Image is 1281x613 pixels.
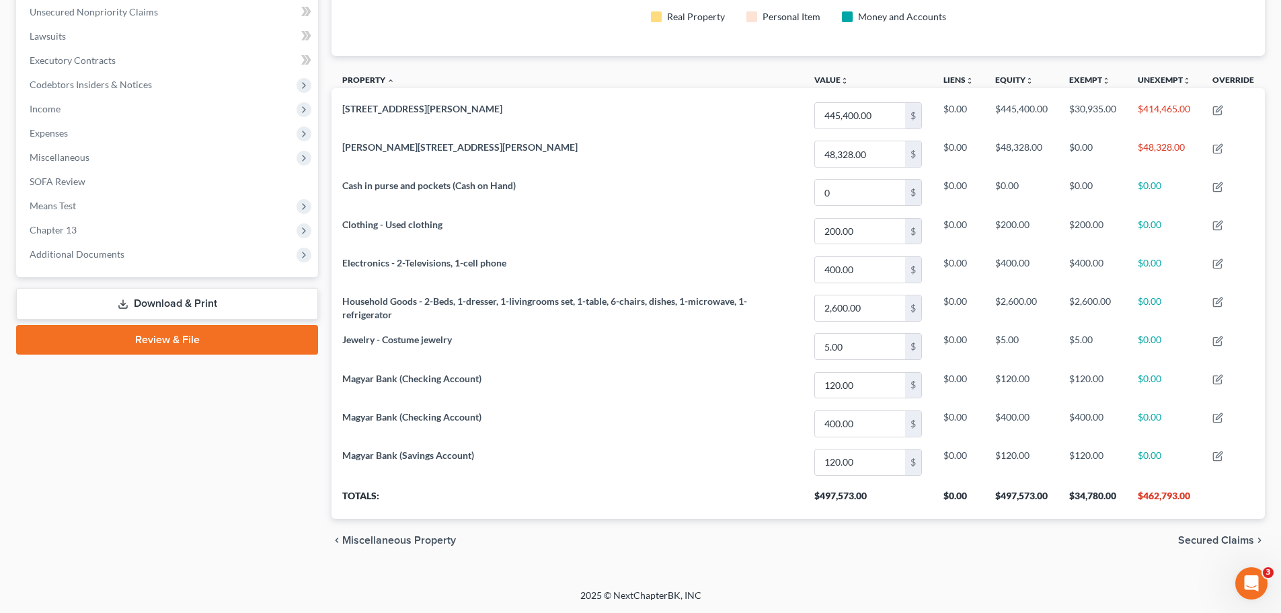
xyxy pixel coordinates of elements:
[815,219,905,244] input: 0.00
[905,449,921,475] div: $
[1254,535,1265,546] i: chevron_right
[16,288,318,320] a: Download & Print
[1127,366,1202,404] td: $0.00
[1058,135,1127,174] td: $0.00
[905,103,921,129] div: $
[30,30,66,42] span: Lawsuits
[815,449,905,475] input: 0.00
[342,257,506,268] span: Electronics - 2-Televisions, 1-cell phone
[984,212,1058,250] td: $200.00
[342,141,578,153] span: [PERSON_NAME][STREET_ADDRESS][PERSON_NAME]
[1127,404,1202,443] td: $0.00
[984,289,1058,327] td: $2,600.00
[1127,250,1202,289] td: $0.00
[905,180,921,205] div: $
[1058,443,1127,481] td: $120.00
[984,481,1058,519] th: $497,573.00
[1138,75,1191,85] a: Unexemptunfold_more
[1102,77,1110,85] i: unfold_more
[342,373,481,384] span: Magyar Bank (Checking Account)
[984,174,1058,212] td: $0.00
[342,449,474,461] span: Magyar Bank (Savings Account)
[342,180,516,191] span: Cash in purse and pockets (Cash on Hand)
[342,295,747,320] span: Household Goods - 2-Beds, 1-dresser, 1-livingrooms set, 1-table, 6-chairs, dishes, 1-microwave, 1...
[905,411,921,437] div: $
[1025,77,1034,85] i: unfold_more
[905,257,921,283] div: $
[1235,567,1268,600] iframe: Intercom live chat
[858,10,946,24] div: Money and Accounts
[332,535,456,546] button: chevron_left Miscellaneous Property
[984,404,1058,443] td: $400.00
[1178,535,1254,546] span: Secured Claims
[30,248,124,260] span: Additional Documents
[1178,535,1265,546] button: Secured Claims chevron_right
[933,135,984,174] td: $0.00
[30,79,152,90] span: Codebtors Insiders & Notices
[1058,404,1127,443] td: $400.00
[342,75,395,85] a: Property expand_less
[258,589,1024,613] div: 2025 © NextChapterBK, INC
[1263,567,1274,578] span: 3
[1127,289,1202,327] td: $0.00
[342,411,481,423] span: Magyar Bank (Checking Account)
[1058,481,1127,519] th: $34,780.00
[30,6,158,17] span: Unsecured Nonpriority Claims
[30,127,68,139] span: Expenses
[815,373,905,398] input: 0.00
[933,96,984,135] td: $0.00
[30,55,116,66] span: Executory Contracts
[1058,366,1127,404] td: $120.00
[332,481,804,519] th: Totals:
[1127,135,1202,174] td: $48,328.00
[342,535,456,546] span: Miscellaneous Property
[342,219,442,230] span: Clothing - Used clothing
[905,141,921,167] div: $
[1058,96,1127,135] td: $30,935.00
[332,535,342,546] i: chevron_left
[933,212,984,250] td: $0.00
[30,200,76,211] span: Means Test
[841,77,849,85] i: unfold_more
[933,289,984,327] td: $0.00
[387,77,395,85] i: expand_less
[815,411,905,437] input: 0.00
[933,481,984,519] th: $0.00
[1127,328,1202,366] td: $0.00
[1202,67,1265,97] th: Override
[19,48,318,73] a: Executory Contracts
[667,10,725,24] div: Real Property
[814,75,849,85] a: Valueunfold_more
[815,103,905,129] input: 0.00
[1183,77,1191,85] i: unfold_more
[933,174,984,212] td: $0.00
[905,334,921,359] div: $
[1058,174,1127,212] td: $0.00
[815,334,905,359] input: 0.00
[933,404,984,443] td: $0.00
[30,176,85,187] span: SOFA Review
[342,103,502,114] span: [STREET_ADDRESS][PERSON_NAME]
[984,135,1058,174] td: $48,328.00
[1058,289,1127,327] td: $2,600.00
[1069,75,1110,85] a: Exemptunfold_more
[943,75,974,85] a: Liensunfold_more
[19,24,318,48] a: Lawsuits
[16,325,318,355] a: Review & File
[1127,174,1202,212] td: $0.00
[30,151,89,163] span: Miscellaneous
[1058,328,1127,366] td: $5.00
[815,180,905,205] input: 0.00
[905,219,921,244] div: $
[763,10,820,24] div: Personal Item
[905,373,921,398] div: $
[342,334,452,345] span: Jewelry - Costume jewelry
[815,295,905,321] input: 0.00
[933,328,984,366] td: $0.00
[30,103,61,114] span: Income
[815,141,905,167] input: 0.00
[984,443,1058,481] td: $120.00
[1127,212,1202,250] td: $0.00
[905,295,921,321] div: $
[984,96,1058,135] td: $445,400.00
